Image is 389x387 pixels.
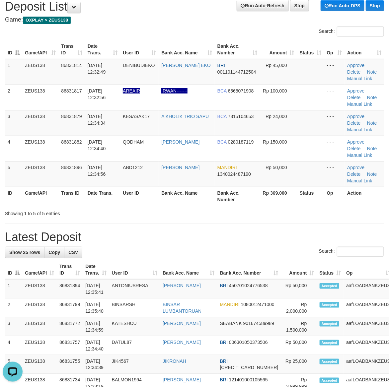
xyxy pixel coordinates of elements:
td: 1 [5,59,22,85]
a: Note [367,171,377,177]
a: Delete [347,171,360,177]
td: [DATE] 12:35:41 [83,279,109,298]
span: BRI [220,358,228,364]
span: Copy 001101144712504 to clipboard [217,69,256,75]
th: Amount: activate to sort column ascending [281,260,317,279]
td: 3 [5,110,22,136]
td: 86831772 [57,317,83,336]
span: Copy 1340024487190 to clipboard [217,171,251,177]
span: BRI [220,377,228,383]
a: [PERSON_NAME] EKO [161,63,211,68]
a: Manual Link [347,153,372,158]
span: BRI [220,283,228,288]
a: CSV [64,247,82,258]
span: Rp 150,000 [263,139,287,145]
span: Rp 50,000 [266,165,287,170]
a: JIKRONAH [163,358,186,364]
button: Open LiveChat chat widget [3,3,23,23]
span: Copy 0280187119 to clipboard [228,139,254,145]
td: - - - [324,59,345,85]
a: BINSAR LUMBANTORUAN [163,302,201,314]
td: [DATE] 12:34:59 [83,317,109,336]
span: Copy 7315104653 to clipboard [228,114,254,119]
td: ANTONIUSRESA [109,279,160,298]
td: Rp 25,000 [281,355,317,374]
span: KESASAK17 [123,114,150,119]
td: Rp 50,000 [281,279,317,298]
a: Stop [366,0,384,11]
span: Copy 1080012471000 to clipboard [241,302,274,307]
span: DENIBUDIEKO [123,63,155,68]
th: Action: activate to sort column ascending [345,40,384,59]
a: Delete [347,146,360,151]
td: - - - [324,161,345,187]
th: User ID: activate to sort column ascending [120,40,159,59]
th: Rp 369.000 [260,187,297,206]
td: Rp 1,500,000 [281,317,317,336]
td: ZEUS138 [22,317,57,336]
span: [DATE] 12:34:56 [88,165,106,177]
a: Show 25 rows [5,247,44,258]
span: ABD1212 [123,165,143,170]
span: SEABANK [220,321,242,326]
td: 4 [5,136,22,161]
td: 3 [5,317,22,336]
span: Copy 006301050373506 to clipboard [229,340,268,345]
span: Accepted [320,378,340,383]
th: Game/API [22,187,58,206]
span: OXPLAY > ZEUS138 [23,17,71,24]
span: CSV [68,250,78,255]
span: BRI [220,340,228,345]
span: 86831882 [61,139,82,145]
th: Trans ID: activate to sort column ascending [57,260,83,279]
h1: Latest Deposit [5,230,384,244]
td: ZEUS138 [22,161,58,187]
span: 86831879 [61,114,82,119]
span: Accepted [320,359,340,364]
a: [PERSON_NAME] [163,283,201,288]
td: ZEUS138 [22,355,57,374]
a: Delete [347,120,360,126]
td: 86831894 [57,279,83,298]
span: Accepted [320,302,340,308]
td: KATESHCU [109,317,160,336]
span: 86831817 [61,88,82,94]
a: Delete [347,95,360,100]
span: Show 25 rows [9,250,40,255]
a: Approve [347,114,364,119]
td: JIK4567 [109,355,160,374]
span: Copy 601701034603536 to clipboard [220,365,278,370]
th: Game/API: activate to sort column ascending [22,260,57,279]
span: Rp 45,000 [266,63,287,68]
th: ID [5,187,22,206]
label: Search: [319,27,384,36]
th: Date Trans.: activate to sort column ascending [85,40,120,59]
span: MANDIRI [217,165,237,170]
span: [DATE] 12:32:49 [88,63,106,75]
input: Search: [337,27,384,36]
th: User ID [120,187,159,206]
th: Date Trans. [85,187,120,206]
a: IRWAN------- [161,88,188,94]
td: ZEUS138 [22,136,58,161]
th: Bank Acc. Number: activate to sort column ascending [215,40,260,59]
span: Accepted [320,283,340,289]
td: 5 [5,355,22,374]
a: Manual Link [347,101,372,107]
td: 4 [5,336,22,355]
span: QODHAM [123,139,144,145]
a: Approve [347,63,364,68]
td: - - - [324,110,345,136]
a: Delete [347,69,360,75]
a: [PERSON_NAME] [163,340,201,345]
th: Status: activate to sort column ascending [317,260,344,279]
span: Copy 121401000105565 to clipboard [229,377,268,383]
td: ZEUS138 [22,85,58,110]
td: ZEUS138 [22,110,58,136]
span: Nama rekening ada tanda titik/strip, harap diedit [123,88,140,94]
span: Accepted [320,340,340,346]
span: MANDIRI [220,302,240,307]
span: Rp 24,000 [266,114,287,119]
td: Rp 2,000,000 [281,298,317,317]
td: 86831757 [57,336,83,355]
